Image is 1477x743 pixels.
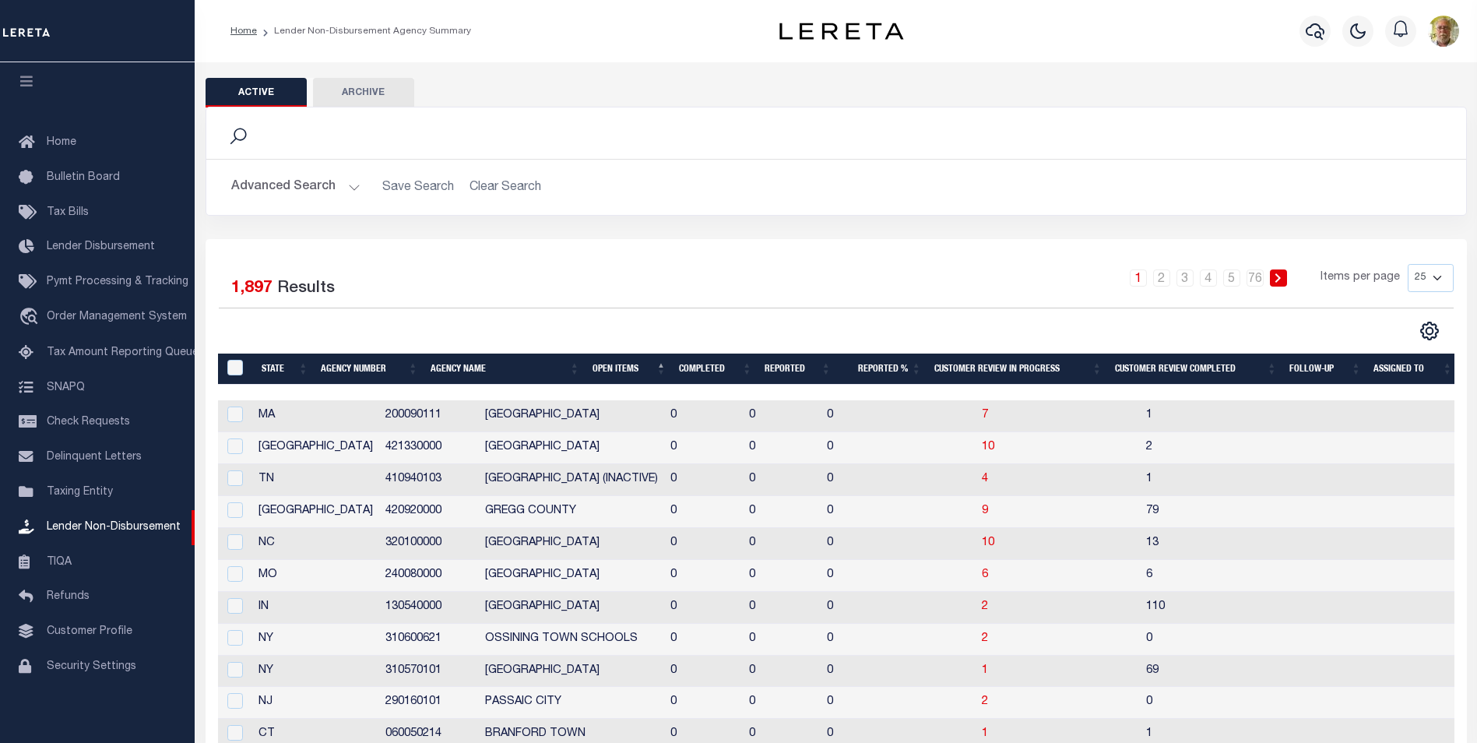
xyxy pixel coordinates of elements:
[664,432,743,464] td: 0
[1367,354,1458,386] th: Assigned To: activate to sort column ascending
[1140,496,1299,528] td: 79
[379,656,479,688] td: 310570101
[315,354,424,386] th: Agency Number: activate to sort column ascending
[982,474,988,484] span: 4
[982,537,994,548] a: 10
[47,626,132,637] span: Customer Profile
[1140,687,1299,719] td: 0
[255,354,315,386] th: State: activate to sort column ascending
[218,354,256,386] th: MBACode
[479,687,664,719] td: PASSAIC CITY
[252,592,379,624] td: IN
[664,687,743,719] td: 0
[252,464,379,496] td: TN
[664,528,743,560] td: 0
[982,442,994,452] a: 10
[664,496,743,528] td: 0
[379,560,479,592] td: 240080000
[231,280,273,297] span: 1,897
[743,687,821,719] td: 0
[982,633,988,644] a: 2
[252,432,379,464] td: [GEOGRAPHIC_DATA]
[743,528,821,560] td: 0
[743,592,821,624] td: 0
[743,432,821,464] td: 0
[982,665,988,676] a: 1
[982,696,988,707] a: 2
[982,410,988,421] a: 7
[277,276,335,301] label: Results
[424,354,586,386] th: Agency Name: activate to sort column ascending
[47,661,136,672] span: Security Settings
[252,528,379,560] td: NC
[1176,269,1194,287] a: 3
[1140,432,1299,464] td: 2
[1140,656,1299,688] td: 69
[821,687,893,719] td: 0
[479,656,664,688] td: [GEOGRAPHIC_DATA]
[47,312,187,322] span: Order Management System
[313,78,414,107] button: Archive
[664,624,743,656] td: 0
[379,496,479,528] td: 420920000
[664,400,743,432] td: 0
[821,400,893,432] td: 0
[47,591,90,602] span: Refunds
[1140,624,1299,656] td: 0
[479,400,664,432] td: [GEOGRAPHIC_DATA]
[379,464,479,496] td: 410940103
[664,592,743,624] td: 0
[19,308,44,328] i: travel_explore
[47,172,120,183] span: Bulletin Board
[47,241,155,252] span: Lender Disbursement
[379,687,479,719] td: 290160101
[982,569,988,580] a: 6
[743,656,821,688] td: 0
[821,496,893,528] td: 0
[47,347,199,358] span: Tax Amount Reporting Queue
[479,624,664,656] td: OSSINING TOWN SCHOOLS
[982,505,988,516] a: 9
[743,464,821,496] td: 0
[1200,269,1217,287] a: 4
[1223,269,1240,287] a: 5
[379,432,479,464] td: 421330000
[1140,400,1299,432] td: 1
[1321,269,1400,287] span: Items per page
[252,624,379,656] td: NY
[821,528,893,560] td: 0
[47,556,72,567] span: TIQA
[1109,354,1283,386] th: Customer Review Completed: activate to sort column ascending
[479,496,664,528] td: GREGG COUNTY
[1140,528,1299,560] td: 13
[379,400,479,432] td: 200090111
[821,560,893,592] td: 0
[821,464,893,496] td: 0
[252,400,379,432] td: MA
[1130,269,1147,287] a: 1
[47,276,188,287] span: Pymt Processing & Tracking
[47,522,181,533] span: Lender Non-Disbursement
[821,624,893,656] td: 0
[479,432,664,464] td: [GEOGRAPHIC_DATA]
[379,528,479,560] td: 320100000
[664,560,743,592] td: 0
[838,354,928,386] th: Reported %: activate to sort column ascending
[664,464,743,496] td: 0
[1283,354,1367,386] th: Follow-up: activate to sort column ascending
[47,207,89,218] span: Tax Bills
[821,656,893,688] td: 0
[379,624,479,656] td: 310600621
[821,432,893,464] td: 0
[1140,592,1299,624] td: 110
[379,592,479,624] td: 130540000
[1140,464,1299,496] td: 1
